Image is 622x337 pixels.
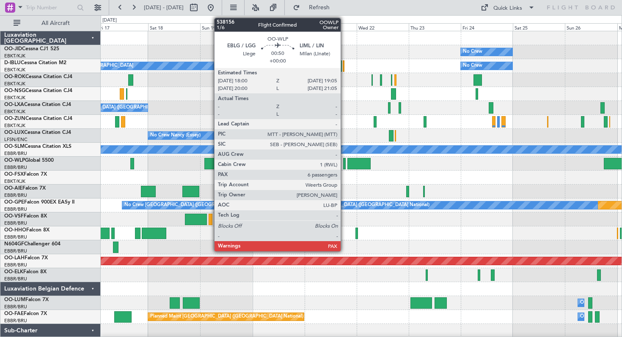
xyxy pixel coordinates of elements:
[4,311,24,316] span: OO-FAE
[102,17,117,24] div: [DATE]
[4,228,50,233] a: OO-HHOFalcon 8X
[4,74,25,79] span: OO-ROK
[461,23,513,31] div: Fri 24
[4,109,25,115] a: EBKT/KJK
[4,67,25,73] a: EBKT/KJK
[4,220,27,226] a: EBBR/BRU
[4,304,27,310] a: EBBR/BRU
[144,4,184,11] span: [DATE] - [DATE]
[9,16,92,30] button: All Aircraft
[4,53,25,59] a: EBKT/KJK
[289,1,340,14] button: Refresh
[288,199,429,212] div: No Crew [GEOGRAPHIC_DATA] ([GEOGRAPHIC_DATA] National)
[4,200,74,205] a: OO-GPEFalcon 900EX EASy II
[4,248,27,254] a: EBBR/BRU
[4,144,25,149] span: OO-SLM
[4,200,24,205] span: OO-GPE
[4,311,47,316] a: OO-FAEFalcon 7X
[4,255,25,261] span: OO-LAH
[4,192,27,198] a: EBBR/BRU
[4,206,27,212] a: EBBR/BRU
[4,164,27,171] a: EBBR/BRU
[302,5,337,11] span: Refresh
[4,269,47,274] a: OO-ELKFalcon 8X
[4,88,72,93] a: OO-NSGCessna Citation CJ4
[4,178,25,185] a: EBKT/KJK
[463,60,482,72] div: No Crew
[4,262,27,268] a: EBBR/BRU
[4,60,21,65] span: D-IBLU
[4,214,47,219] a: OO-VSFFalcon 8X
[305,23,357,31] div: Tue 21
[4,158,54,163] a: OO-WLPGlobal 5500
[4,81,25,87] a: EBKT/KJK
[4,144,72,149] a: OO-SLMCessna Citation XLS
[150,310,303,323] div: Planned Maint [GEOGRAPHIC_DATA] ([GEOGRAPHIC_DATA] National)
[4,60,66,65] a: D-IBLUCessna Citation M2
[4,116,72,121] a: OO-ZUNCessna Citation CJ4
[46,101,188,114] div: No Crew [GEOGRAPHIC_DATA] ([GEOGRAPHIC_DATA] National)
[150,129,201,142] div: No Crew Nancy (Essey)
[4,122,25,129] a: EBKT/KJK
[148,23,200,31] div: Sat 18
[357,23,409,31] div: Wed 22
[4,172,24,177] span: OO-FSX
[4,46,59,52] a: OO-JIDCessna CJ1 525
[4,116,25,121] span: OO-ZUN
[4,242,24,247] span: N604GF
[26,1,74,14] input: Trip Number
[4,74,72,79] a: OO-ROKCessna Citation CJ4
[4,102,24,107] span: OO-LXA
[4,130,24,135] span: OO-LUX
[4,186,46,191] a: OO-AIEFalcon 7X
[96,23,148,31] div: Fri 17
[253,23,305,31] div: Mon 20
[513,23,565,31] div: Sat 25
[463,46,482,58] div: No Crew
[476,1,539,14] button: Quick Links
[4,228,26,233] span: OO-HHO
[124,199,266,212] div: No Crew [GEOGRAPHIC_DATA] ([GEOGRAPHIC_DATA] National)
[4,136,28,143] a: LFSN/ENC
[493,4,522,13] div: Quick Links
[4,242,61,247] a: N604GFChallenger 604
[409,23,461,31] div: Thu 23
[4,269,23,274] span: OO-ELK
[4,186,22,191] span: OO-AIE
[4,95,25,101] a: EBKT/KJK
[565,23,617,31] div: Sun 26
[4,318,27,324] a: EBBR/BRU
[4,102,71,107] a: OO-LXACessna Citation CJ4
[4,150,27,157] a: EBBR/BRU
[4,276,27,282] a: EBBR/BRU
[22,20,89,26] span: All Aircraft
[4,130,71,135] a: OO-LUXCessna Citation CJ4
[4,234,27,240] a: EBBR/BRU
[4,255,48,261] a: OO-LAHFalcon 7X
[4,297,25,302] span: OO-LUM
[4,158,25,163] span: OO-WLP
[4,172,47,177] a: OO-FSXFalcon 7X
[4,297,49,302] a: OO-LUMFalcon 7X
[4,46,22,52] span: OO-JID
[4,88,25,93] span: OO-NSG
[4,214,24,219] span: OO-VSF
[200,23,252,31] div: Sun 19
